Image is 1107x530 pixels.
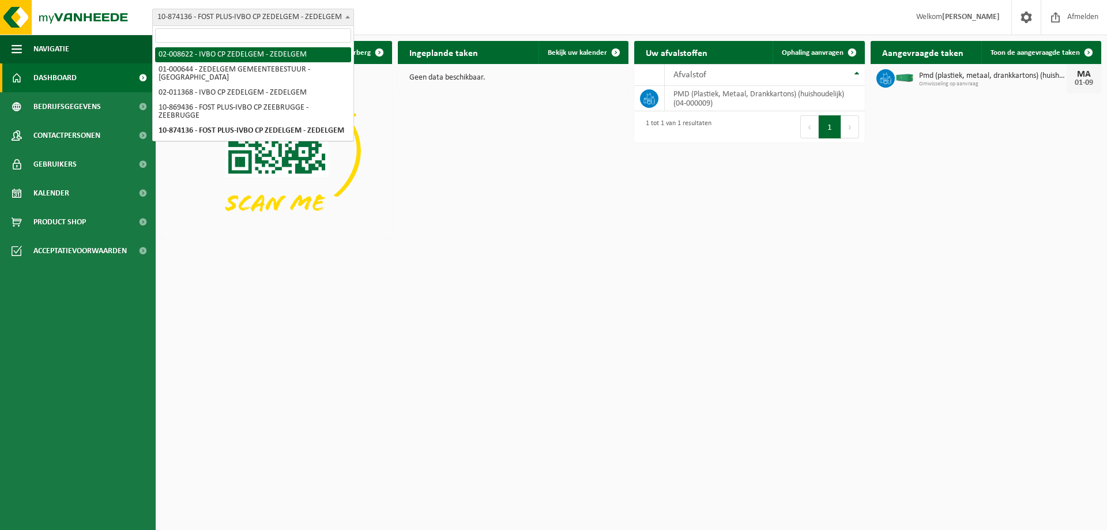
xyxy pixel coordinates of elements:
[665,86,865,111] td: PMD (Plastiek, Metaal, Drankkartons) (huishoudelijk) (04-000009)
[336,41,391,64] button: Verberg
[345,49,371,57] span: Verberg
[152,9,354,26] span: 10-874136 - FOST PLUS-IVBO CP ZEDELGEM - ZEDELGEM
[539,41,627,64] a: Bekijk uw kalender
[33,236,127,265] span: Acceptatievoorwaarden
[1072,70,1095,79] div: MA
[991,49,1080,57] span: Toon de aangevraagde taken
[153,9,353,25] span: 10-874136 - FOST PLUS-IVBO CP ZEDELGEM - ZEDELGEM
[782,49,844,57] span: Ophaling aanvragen
[33,150,77,179] span: Gebruikers
[1072,79,1095,87] div: 01-09
[155,62,351,85] li: 01-000644 - ZEDELGEM GEMEENTEBESTUUR - [GEOGRAPHIC_DATA]
[871,41,975,63] h2: Aangevraagde taken
[398,41,490,63] h2: Ingeplande taken
[841,115,859,138] button: Next
[161,64,392,237] img: Download de VHEPlus App
[548,49,607,57] span: Bekijk uw kalender
[895,72,914,82] img: HK-XC-30-GN-00
[640,114,711,140] div: 1 tot 1 van 1 resultaten
[33,63,77,92] span: Dashboard
[33,121,100,150] span: Contactpersonen
[155,47,351,62] li: 02-008622 - IVBO CP ZEDELGEM - ZEDELGEM
[155,123,351,138] li: 10-874136 - FOST PLUS-IVBO CP ZEDELGEM - ZEDELGEM
[33,179,69,208] span: Kalender
[800,115,819,138] button: Previous
[773,41,864,64] a: Ophaling aanvragen
[919,72,1067,81] span: Pmd (plastiek, metaal, drankkartons) (huishoudelijk)
[634,41,719,63] h2: Uw afvalstoffen
[919,81,1067,88] span: Omwisseling op aanvraag
[409,74,617,82] p: Geen data beschikbaar.
[155,85,351,100] li: 02-011368 - IVBO CP ZEDELGEM - ZEDELGEM
[673,70,706,80] span: Afvalstof
[819,115,841,138] button: 1
[33,35,69,63] span: Navigatie
[33,92,101,121] span: Bedrijfsgegevens
[33,208,86,236] span: Product Shop
[942,13,1000,21] strong: [PERSON_NAME]
[981,41,1100,64] a: Toon de aangevraagde taken
[155,100,351,123] li: 10-869436 - FOST PLUS-IVBO CP ZEEBRUGGE - ZEEBRUGGE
